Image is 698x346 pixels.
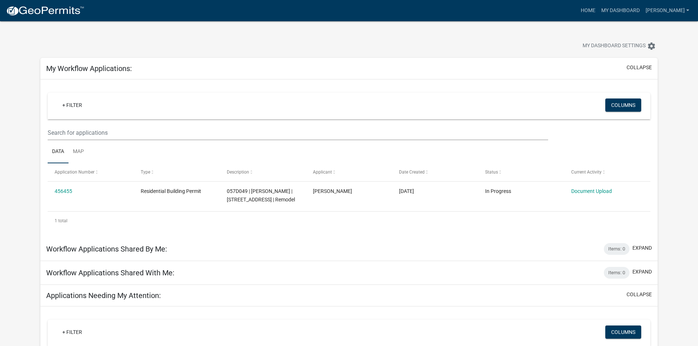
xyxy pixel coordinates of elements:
[48,212,650,230] div: 1 total
[485,188,511,194] span: In Progress
[577,39,662,53] button: My Dashboard Settingssettings
[604,267,629,279] div: Items: 0
[306,163,392,181] datatable-header-cell: Applicant
[48,163,134,181] datatable-header-cell: Application Number
[220,163,306,181] datatable-header-cell: Description
[46,291,161,300] h5: Applications Needing My Attention:
[564,163,650,181] datatable-header-cell: Current Activity
[571,170,602,175] span: Current Activity
[46,268,174,277] h5: Workflow Applications Shared With Me:
[313,188,352,194] span: David F. Williams
[643,4,692,18] a: [PERSON_NAME]
[605,325,641,339] button: Columns
[485,170,498,175] span: Status
[55,170,95,175] span: Application Number
[598,4,643,18] a: My Dashboard
[632,268,652,276] button: expand
[55,188,72,194] a: 456455
[647,42,656,51] i: settings
[627,64,652,71] button: collapse
[141,170,150,175] span: Type
[583,42,646,51] span: My Dashboard Settings
[604,243,629,255] div: Items: 0
[46,245,167,253] h5: Workflow Applications Shared By Me:
[40,79,658,237] div: collapse
[134,163,220,181] datatable-header-cell: Type
[571,188,612,194] a: Document Upload
[227,170,249,175] span: Description
[313,170,332,175] span: Applicant
[392,163,478,181] datatable-header-cell: Date Created
[632,244,652,252] button: expand
[46,64,132,73] h5: My Workflow Applications:
[48,140,69,164] a: Data
[605,98,641,112] button: Columns
[578,4,598,18] a: Home
[227,188,295,202] span: 057D049 | WILLIAMS DAVID F | 180 RIVERVIEW RD | Remodel
[56,325,88,339] a: + Filter
[399,170,425,175] span: Date Created
[627,291,652,298] button: collapse
[48,125,548,140] input: Search for applications
[56,98,88,112] a: + Filter
[141,188,201,194] span: Residential Building Permit
[399,188,414,194] span: 07/29/2025
[478,163,564,181] datatable-header-cell: Status
[69,140,88,164] a: Map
